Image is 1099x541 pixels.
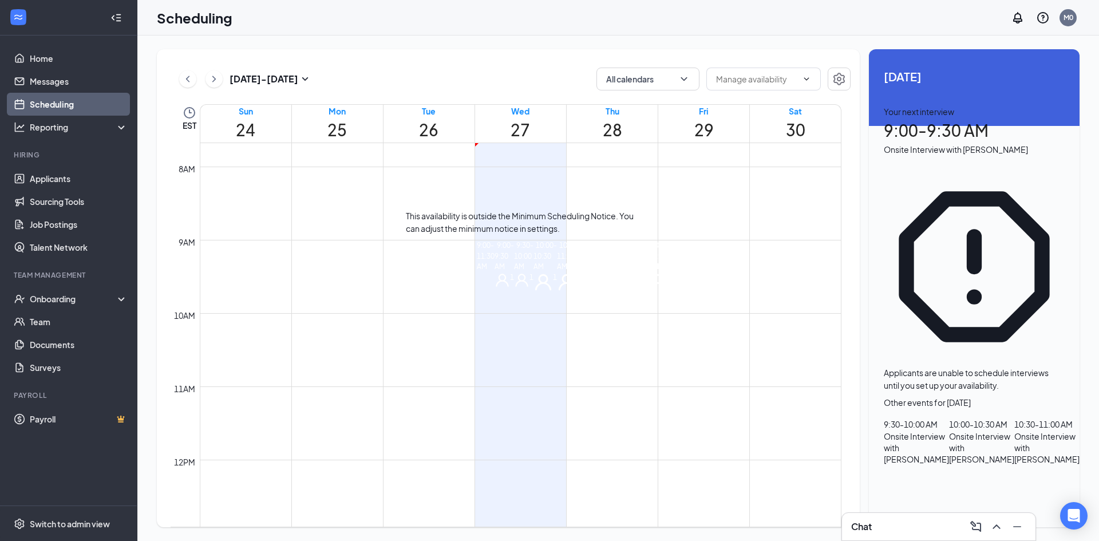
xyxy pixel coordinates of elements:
[649,273,668,292] svg: User
[176,163,197,175] div: 8am
[1060,502,1088,530] div: Open Intercom Messenger
[557,239,580,272] span: 10:30-11:00 AM
[200,105,291,117] div: Sun
[884,176,1065,357] svg: Error
[851,520,872,533] h3: Chat
[567,105,658,117] div: Thu
[658,117,749,143] h1: 29
[1064,13,1073,22] div: M0
[567,117,658,143] h1: 28
[1036,11,1050,25] svg: QuestionInfo
[477,240,495,292] span: 9:00-11:30 AM
[30,167,128,190] a: Applicants
[750,105,841,143] a: August 30, 2025
[832,72,846,86] svg: Settings
[586,239,606,272] span: 9:00-9:30 AM
[884,143,1065,156] div: Onsite Interview with [PERSON_NAME]
[510,273,514,288] span: 1
[475,105,566,143] a: August 27, 2025
[298,72,312,86] svg: SmallChevronDown
[30,333,128,356] a: Documents
[586,273,602,288] svg: User
[691,273,695,292] span: 1
[802,74,811,84] svg: ChevronDown
[884,366,1065,392] div: Applicants are unable to schedule interviews until you set up your availability.
[292,105,383,117] div: Mon
[14,121,25,133] svg: Analysis
[172,382,197,395] div: 11am
[625,239,649,272] span: 10:00-10:30 AM
[172,456,197,468] div: 12pm
[14,270,125,280] div: Team Management
[884,396,1065,409] div: Other events for [DATE]
[172,309,197,322] div: 10am
[205,70,223,88] button: ChevronRight
[30,47,128,70] a: Home
[625,273,645,292] svg: User
[884,431,949,465] div: Onsite Interview with [PERSON_NAME]
[110,12,122,23] svg: Collapse
[533,273,553,292] svg: User
[495,239,514,272] span: 9:00-9:30 AM
[828,68,851,90] button: Settings
[750,105,841,117] div: Sat
[14,390,125,400] div: Payroll
[1014,431,1080,465] div: Onsite Interview with [PERSON_NAME]
[475,105,566,117] div: Wed
[949,418,1014,431] div: 10:00 - 10:30 AM
[292,117,383,143] h1: 25
[884,105,1065,118] div: Your next interview
[14,150,125,160] div: Hiring
[716,73,797,85] input: Manage availability
[176,236,197,248] div: 9am
[384,105,475,117] div: Tue
[606,273,621,288] svg: User
[514,273,529,288] svg: User
[200,105,291,143] a: August 24, 2025
[949,431,1014,465] div: Onsite Interview with [PERSON_NAME]
[30,70,128,93] a: Messages
[568,240,586,292] span: 9:00-11:30 AM
[645,273,649,292] span: 1
[596,68,699,90] button: All calendarsChevronDown
[602,273,606,288] span: 1
[1014,418,1080,431] div: 10:30 - 11:00 AM
[230,73,298,85] h3: [DATE] - [DATE]
[658,105,749,117] div: Fri
[30,213,128,236] a: Job Postings
[533,239,557,272] span: 10:00-10:30 AM
[553,273,557,292] span: 1
[987,518,1006,536] button: ChevronUp
[30,121,128,133] div: Reporting
[668,273,672,292] span: 1
[384,117,475,143] h1: 26
[182,72,193,86] svg: ChevronLeft
[179,70,196,88] button: ChevronLeft
[678,73,690,85] svg: ChevronDown
[1010,520,1024,534] svg: Minimize
[529,273,533,288] span: 1
[30,190,128,213] a: Sourcing Tools
[30,356,128,379] a: Surveys
[990,520,1003,534] svg: ChevronUp
[14,293,25,305] svg: UserCheck
[30,408,128,431] a: PayrollCrown
[30,310,128,333] a: Team
[475,117,566,143] h1: 27
[969,520,983,534] svg: ComposeMessage
[30,518,110,530] div: Switch to admin view
[30,93,128,116] a: Scheduling
[406,210,635,235] div: This availability is outside the Minimum Scheduling Notice. You can adjust the minimum notice in ...
[200,117,291,143] h1: 24
[672,273,691,292] svg: User
[621,273,625,288] span: 1
[967,518,985,536] button: ComposeMessage
[884,118,1065,143] h1: 9:00 - 9:30 AM
[884,68,1065,85] span: [DATE]
[1011,11,1025,25] svg: Notifications
[750,117,841,143] h1: 30
[658,105,749,143] a: August 29, 2025
[157,8,232,27] h1: Scheduling
[567,105,658,143] a: August 28, 2025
